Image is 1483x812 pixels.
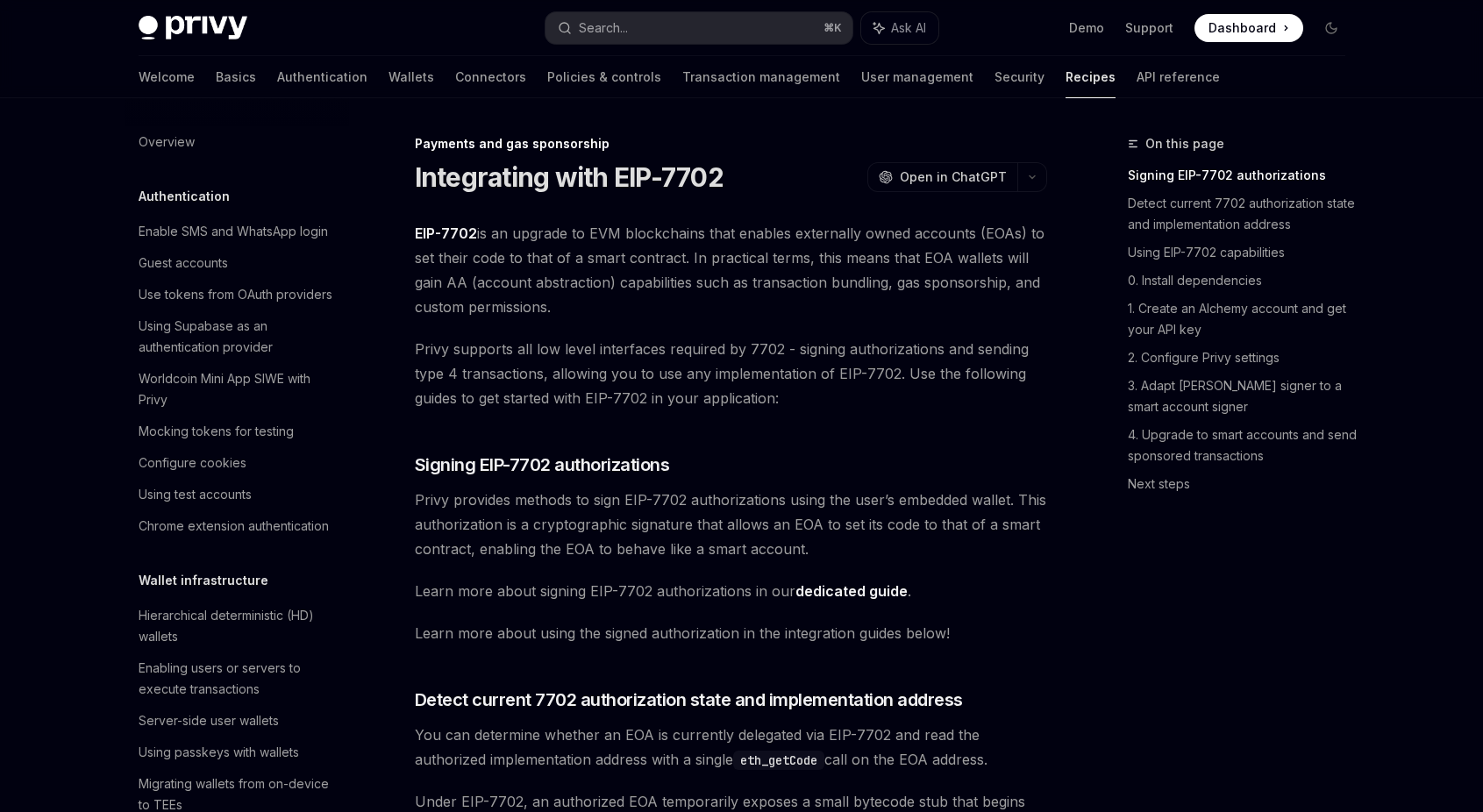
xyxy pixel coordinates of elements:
[139,742,299,763] div: Using passkeys with wallets
[139,186,230,207] h5: Authentication
[415,224,477,243] a: EIP-7702
[415,135,1047,153] div: Payments and gas sponsorship
[139,221,328,242] div: Enable SMS and WhatsApp login
[139,516,329,537] div: Chrome extension authentication
[125,216,349,247] a: Enable SMS and WhatsApp login
[415,337,1047,410] span: Privy supports all low level interfaces required by 7702 - signing authorizations and sending typ...
[139,56,195,98] a: Welcome
[1317,14,1345,42] button: Toggle dark mode
[1137,56,1220,98] a: API reference
[125,447,349,479] a: Configure cookies
[125,737,349,768] a: Using passkeys with wallets
[1125,19,1173,37] a: Support
[415,488,1047,561] span: Privy provides methods to sign EIP-7702 authorizations using the user’s embedded wallet. This aut...
[125,652,349,705] a: Enabling users or servers to execute transactions
[1069,19,1104,37] a: Demo
[139,710,279,731] div: Server-side user wallets
[1128,372,1359,421] a: 3. Adapt [PERSON_NAME] signer to a smart account signer
[455,56,526,98] a: Connectors
[1128,295,1359,344] a: 1. Create an Alchemy account and get your API key
[1128,189,1359,239] a: Detect current 7702 authorization state and implementation address
[415,621,1047,645] span: Learn more about using the signed authorization in the integration guides below!
[861,12,938,44] button: Ask AI
[1066,56,1116,98] a: Recipes
[682,56,840,98] a: Transaction management
[900,168,1007,186] span: Open in ChatGPT
[389,56,434,98] a: Wallets
[1128,470,1359,498] a: Next steps
[139,16,247,40] img: dark logo
[891,19,926,37] span: Ask AI
[125,510,349,542] a: Chrome extension authentication
[1128,267,1359,295] a: 0. Install dependencies
[1145,133,1224,154] span: On this page
[579,18,628,39] div: Search...
[139,253,228,274] div: Guest accounts
[795,582,908,601] a: dedicated guide
[415,161,724,193] h1: Integrating with EIP-7702
[125,416,349,447] a: Mocking tokens for testing
[125,247,349,279] a: Guest accounts
[415,723,1047,772] span: You can determine whether an EOA is currently delegated via EIP-7702 and read the authorized impl...
[125,126,349,158] a: Overview
[1128,161,1359,189] a: Signing EIP-7702 authorizations
[139,658,339,700] div: Enabling users or servers to execute transactions
[125,279,349,310] a: Use tokens from OAuth providers
[125,600,349,652] a: Hierarchical deterministic (HD) wallets
[139,284,332,305] div: Use tokens from OAuth providers
[139,368,339,410] div: Worldcoin Mini App SIWE with Privy
[733,751,824,770] code: eth_getCode
[867,162,1017,192] button: Open in ChatGPT
[125,479,349,510] a: Using test accounts
[547,56,661,98] a: Policies & controls
[415,579,1047,603] span: Learn more about signing EIP-7702 authorizations in our .
[139,421,294,442] div: Mocking tokens for testing
[861,56,973,98] a: User management
[415,687,963,712] span: Detect current 7702 authorization state and implementation address
[1128,239,1359,267] a: Using EIP-7702 capabilities
[139,484,252,505] div: Using test accounts
[139,570,268,591] h5: Wallet infrastructure
[1128,421,1359,470] a: 4. Upgrade to smart accounts and send sponsored transactions
[1128,344,1359,372] a: 2. Configure Privy settings
[125,363,349,416] a: Worldcoin Mini App SIWE with Privy
[415,452,670,477] span: Signing EIP-7702 authorizations
[125,705,349,737] a: Server-side user wallets
[995,56,1045,98] a: Security
[216,56,256,98] a: Basics
[139,316,339,358] div: Using Supabase as an authentication provider
[125,310,349,363] a: Using Supabase as an authentication provider
[1194,14,1303,42] a: Dashboard
[277,56,367,98] a: Authentication
[415,221,1047,319] span: is an upgrade to EVM blockchains that enables externally owned accounts (EOAs) to set their code ...
[139,452,246,474] div: Configure cookies
[1209,19,1276,37] span: Dashboard
[823,21,842,35] span: ⌘ K
[139,605,339,647] div: Hierarchical deterministic (HD) wallets
[139,132,195,153] div: Overview
[545,12,852,44] button: Search...⌘K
